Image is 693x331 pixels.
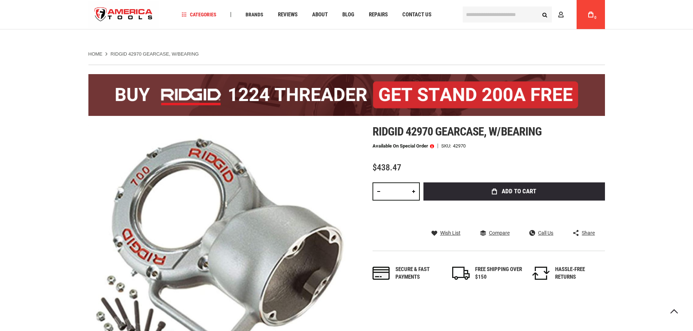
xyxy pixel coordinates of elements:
div: HASSLE-FREE RETURNS [555,266,602,281]
span: Blog [342,12,354,17]
div: FREE SHIPPING OVER $150 [475,266,522,281]
span: Compare [489,230,510,235]
a: Compare [480,230,510,236]
span: $438.47 [373,162,401,173]
a: Reviews [275,10,301,20]
img: returns [532,267,550,280]
img: payments [373,267,390,280]
button: Add to Cart [423,182,605,201]
span: Reviews [278,12,298,17]
span: About [312,12,328,17]
a: store logo [88,1,159,28]
button: Search [538,8,552,21]
span: Share [582,230,595,235]
a: Blog [339,10,358,20]
span: 0 [594,16,597,20]
a: Brands [242,10,267,20]
a: Call Us [529,230,553,236]
p: Available on Special Order [373,144,434,149]
a: Contact Us [399,10,435,20]
div: 42970 [453,144,466,148]
a: Categories [178,10,220,20]
strong: RIDGID 42970 GEARCASE, W/BEARING [111,51,199,57]
img: shipping [452,267,470,280]
a: Repairs [366,10,391,20]
img: America Tools [88,1,159,28]
span: Brands [246,12,263,17]
span: Wish List [440,230,461,235]
span: Categories [182,12,216,17]
span: Repairs [369,12,388,17]
span: Contact Us [402,12,431,17]
a: About [309,10,331,20]
div: Secure & fast payments [395,266,443,281]
strong: SKU [441,144,453,148]
span: Call Us [538,230,553,235]
a: Wish List [431,230,461,236]
span: Add to Cart [502,188,536,194]
img: BOGO: Buy the RIDGID® 1224 Threader (26092), get the 92467 200A Stand FREE! [88,74,605,116]
span: Ridgid 42970 gearcase, w/bearing [373,125,542,138]
a: Home [88,51,103,57]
